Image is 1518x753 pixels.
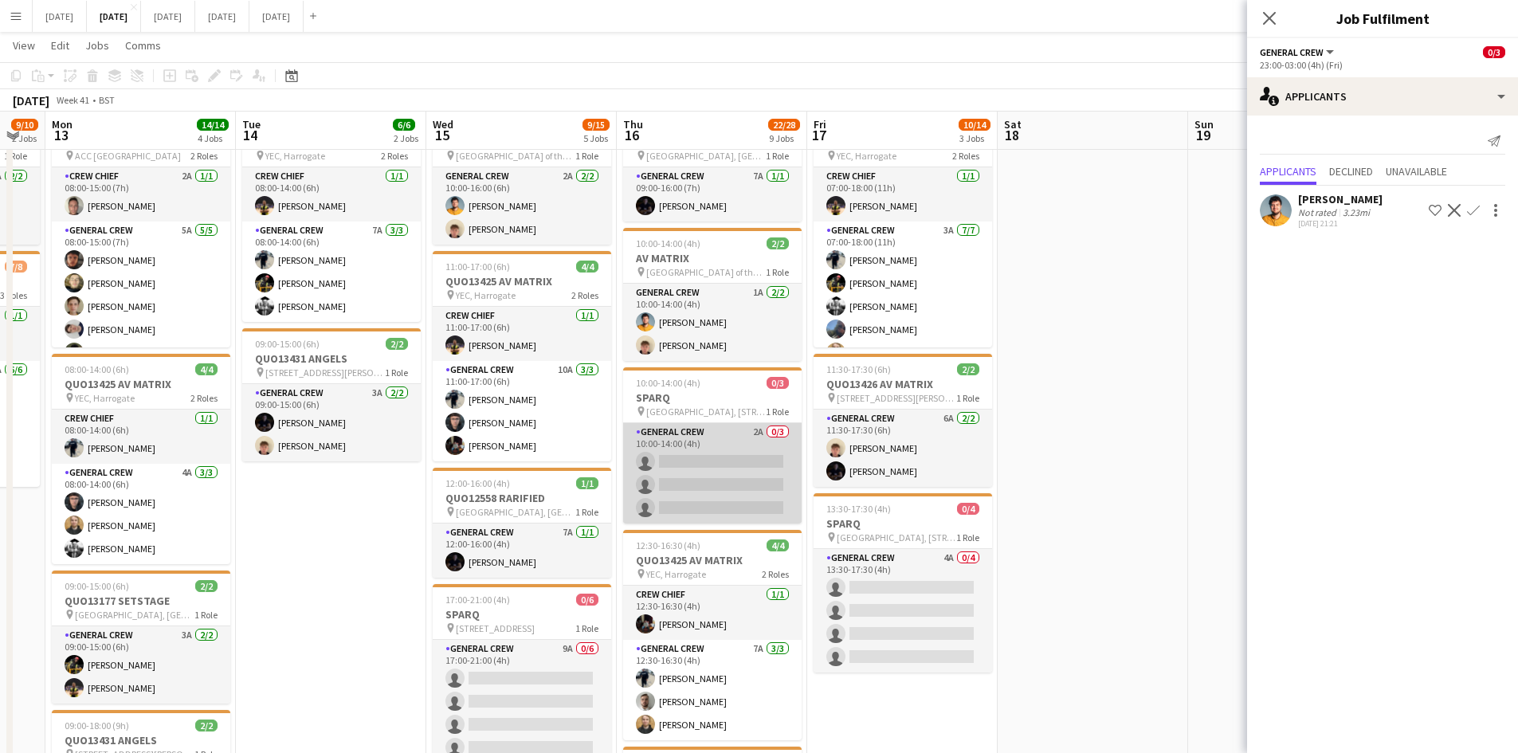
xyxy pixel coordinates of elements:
[190,150,218,162] span: 2 Roles
[87,1,141,32] button: [DATE]
[52,354,230,564] app-job-card: 08:00-14:00 (6h)4/4QUO13425 AV MATRIX YEC, Harrogate2 RolesCrew Chief1/108:00-14:00 (6h)[PERSON_N...
[242,167,421,222] app-card-role: Crew Chief1/108:00-14:00 (6h)[PERSON_NAME]
[1483,46,1505,58] span: 0/3
[242,384,421,461] app-card-role: General Crew3A2/209:00-15:00 (6h)[PERSON_NAME][PERSON_NAME]
[956,531,979,543] span: 1 Role
[242,117,261,131] span: Tue
[52,112,230,347] app-job-card: 08:00-15:00 (7h)6/6QUO13379 ACC ACC [GEOGRAPHIC_DATA]2 RolesCrew Chief2A1/108:00-15:00 (7h)[PERSO...
[1260,166,1316,177] span: Applicants
[1260,46,1336,58] button: General Crew
[433,468,611,578] app-job-card: 12:00-16:00 (4h)1/1QUO12558 RARIFIED [GEOGRAPHIC_DATA], [GEOGRAPHIC_DATA], [GEOGRAPHIC_DATA]1 Rol...
[1247,77,1518,116] div: Applicants
[623,640,802,740] app-card-role: General Crew7A3/312:30-16:30 (4h)[PERSON_NAME][PERSON_NAME][PERSON_NAME]
[430,126,453,144] span: 15
[385,367,408,378] span: 1 Role
[1247,8,1518,29] h3: Job Fulfilment
[575,150,598,162] span: 1 Role
[646,406,766,418] span: [GEOGRAPHIC_DATA], [STREET_ADDRESS]
[445,477,510,489] span: 12:00-16:00 (4h)
[52,222,230,368] app-card-role: General Crew5A5/508:00-15:00 (7h)[PERSON_NAME][PERSON_NAME][PERSON_NAME][PERSON_NAME][PERSON_NAME]
[197,119,229,131] span: 14/14
[65,720,129,731] span: 09:00-18:00 (9h)
[249,1,304,32] button: [DATE]
[837,150,896,162] span: YEC, Harrogate
[814,493,992,673] app-job-card: 13:30-17:30 (4h)0/4SPARQ [GEOGRAPHIC_DATA], [STREET_ADDRESS]1 RoleGeneral Crew4A0/413:30-17:30 (4h)
[433,361,611,461] app-card-role: General Crew10A3/311:00-17:00 (6h)[PERSON_NAME][PERSON_NAME][PERSON_NAME]
[119,35,167,56] a: Comms
[85,38,109,53] span: Jobs
[959,132,990,144] div: 3 Jobs
[75,392,135,404] span: YEC, Harrogate
[265,367,385,378] span: [STREET_ADDRESS][PERSON_NAME]
[826,363,891,375] span: 11:30-17:30 (6h)
[621,126,643,144] span: 16
[45,35,76,56] a: Edit
[99,94,115,106] div: BST
[52,377,230,391] h3: QUO13425 AV MATRIX
[13,38,35,53] span: View
[623,167,802,222] app-card-role: General Crew7A1/109:00-16:00 (7h)[PERSON_NAME]
[1260,46,1324,58] span: General Crew
[456,150,575,162] span: [GEOGRAPHIC_DATA] of the University of [STREET_ADDRESS]
[265,150,325,162] span: YEC, Harrogate
[75,150,181,162] span: ACC [GEOGRAPHIC_DATA]
[623,117,643,131] span: Thu
[623,586,802,640] app-card-role: Crew Chief1/112:30-16:30 (4h)[PERSON_NAME]
[433,251,611,461] div: 11:00-17:00 (6h)4/4QUO13425 AV MATRIX YEC, Harrogate2 RolesCrew Chief1/111:00-17:00 (6h)[PERSON_N...
[623,367,802,524] div: 10:00-14:00 (4h)0/3SPARQ [GEOGRAPHIC_DATA], [STREET_ADDRESS]1 RoleGeneral Crew2A0/310:00-14:00 (4h)
[445,594,510,606] span: 17:00-21:00 (4h)
[79,35,116,56] a: Jobs
[814,354,992,487] div: 11:30-17:30 (6h)2/2QUO13426 AV MATRIX [STREET_ADDRESS][PERSON_NAME]1 RoleGeneral Crew6A2/211:30-1...
[198,132,228,144] div: 4 Jobs
[445,261,510,273] span: 11:00-17:00 (6h)
[141,1,195,32] button: [DATE]
[956,392,979,404] span: 1 Role
[571,289,598,301] span: 2 Roles
[51,38,69,53] span: Edit
[814,222,992,414] app-card-role: General Crew3A7/707:00-18:00 (11h)[PERSON_NAME][PERSON_NAME][PERSON_NAME][PERSON_NAME][PERSON_NAME]
[433,167,611,245] app-card-role: General Crew2A2/210:00-16:00 (6h)[PERSON_NAME][PERSON_NAME]
[125,38,161,53] span: Comms
[381,150,408,162] span: 2 Roles
[814,167,992,222] app-card-role: Crew Chief1/107:00-18:00 (11h)[PERSON_NAME]
[49,126,73,144] span: 13
[623,423,802,524] app-card-role: General Crew2A0/310:00-14:00 (4h)
[952,150,979,162] span: 2 Roles
[636,237,700,249] span: 10:00-14:00 (4h)
[394,132,418,144] div: 2 Jobs
[636,539,700,551] span: 12:30-16:30 (4h)
[1386,166,1447,177] span: Unavailable
[1329,166,1373,177] span: Declined
[52,733,230,747] h3: QUO13431 ANGELS
[826,503,891,515] span: 13:30-17:30 (4h)
[623,228,802,361] app-job-card: 10:00-14:00 (4h)2/2AV MATRIX [GEOGRAPHIC_DATA] of the University of [STREET_ADDRESS]1 RoleGeneral...
[11,119,38,131] span: 9/10
[636,377,700,389] span: 10:00-14:00 (4h)
[195,580,218,592] span: 2/2
[386,338,408,350] span: 2/2
[242,112,421,322] app-job-card: 08:00-14:00 (6h)4/4QUO13425 AV MATRIX YEC, Harrogate2 RolesCrew Chief1/108:00-14:00 (6h)[PERSON_N...
[1298,218,1383,229] div: [DATE] 21:21
[433,112,611,245] app-job-card: 10:00-16:00 (6h)2/2AV MATRIX [GEOGRAPHIC_DATA] of the University of [STREET_ADDRESS]1 RoleGeneral...
[52,594,230,608] h3: QUO13177 SETSTAGE
[1194,117,1214,131] span: Sun
[957,363,979,375] span: 2/2
[52,571,230,704] div: 09:00-15:00 (6h)2/2QUO13177 SETSTAGE [GEOGRAPHIC_DATA], [GEOGRAPHIC_DATA], [GEOGRAPHIC_DATA], [GE...
[814,117,826,131] span: Fri
[75,609,194,621] span: [GEOGRAPHIC_DATA], [GEOGRAPHIC_DATA], [GEOGRAPHIC_DATA], [GEOGRAPHIC_DATA]
[4,150,27,162] span: 1 Role
[576,477,598,489] span: 1/1
[242,222,421,322] app-card-role: General Crew7A3/308:00-14:00 (6h)[PERSON_NAME][PERSON_NAME][PERSON_NAME]
[768,119,800,131] span: 22/28
[52,167,230,222] app-card-role: Crew Chief2A1/108:00-15:00 (7h)[PERSON_NAME]
[623,112,802,222] app-job-card: 09:00-16:00 (7h)1/1QUO12558 RARIFIED [GEOGRAPHIC_DATA], [GEOGRAPHIC_DATA], [GEOGRAPHIC_DATA]1 Rol...
[456,289,516,301] span: YEC, Harrogate
[433,524,611,578] app-card-role: General Crew7A1/112:00-16:00 (4h)[PERSON_NAME]
[837,392,956,404] span: [STREET_ADDRESS][PERSON_NAME]
[433,491,611,505] h3: QUO12558 RARIFIED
